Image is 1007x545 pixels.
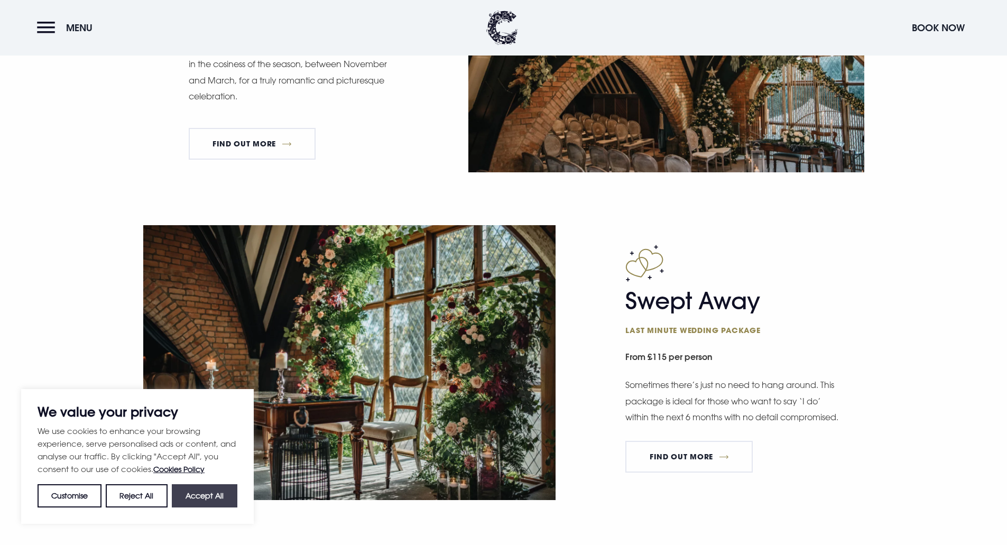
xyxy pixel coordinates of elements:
p: We value your privacy [38,405,237,418]
p: Tailored for those who wish to celebrate their big day in the cosiness of the season, between Nov... [189,40,405,105]
button: Customise [38,484,101,507]
button: Reject All [106,484,167,507]
small: From £115 per person [625,346,864,370]
p: We use cookies to enhance your browsing experience, serve personalised ads or content, and analys... [38,424,237,476]
div: We value your privacy [21,389,254,524]
a: Cookies Policy [153,465,205,474]
img: Ceremony table beside an arched window at a Wedding Venue Northern Ireland [143,225,556,500]
span: Menu [66,22,93,34]
a: FIND OUT MORE [189,128,316,160]
span: Last minute wedding package [625,325,832,335]
button: Book Now [907,16,970,39]
p: Sometimes there’s just no need to hang around. This package is ideal for those who want to say ‘I... [625,377,842,425]
button: Menu [37,16,98,39]
a: FIND OUT MORE [625,441,753,473]
img: Block icon [625,245,664,282]
button: Accept All [172,484,237,507]
img: Clandeboye Lodge [486,11,518,45]
h2: Swept Away [625,287,832,336]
